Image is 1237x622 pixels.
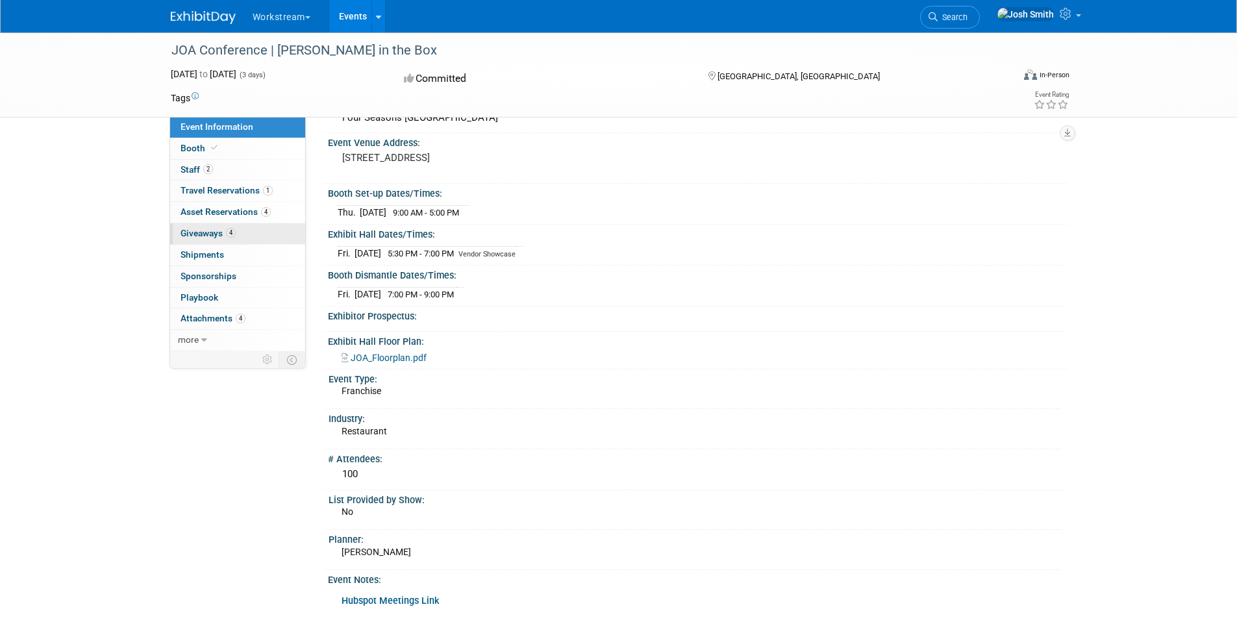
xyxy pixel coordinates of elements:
span: Franchise [342,386,381,396]
span: Vendor Showcase [458,250,516,258]
a: Travel Reservations1 [170,180,305,201]
span: to [197,69,210,79]
i: Booth reservation complete [211,144,218,151]
img: Josh Smith [997,7,1055,21]
div: Event Notes: [328,570,1067,586]
span: more [178,334,199,345]
td: Thu. [338,206,360,219]
div: Exhibit Hall Floor Plan: [328,332,1067,348]
span: [DATE] [DATE] [171,69,236,79]
td: Personalize Event Tab Strip [256,351,279,368]
div: 100 [338,464,1057,484]
a: Booth [170,138,305,159]
div: Exhibitor Prospectus: [328,306,1067,323]
a: JOA_Floorplan.pdf [342,353,427,363]
span: Asset Reservations [181,206,271,217]
span: 4 [261,207,271,217]
span: 7:00 PM - 9:00 PM [388,290,454,299]
span: 5:30 PM - 7:00 PM [388,249,454,258]
div: Booth Dismantle Dates/Times: [328,266,1067,282]
a: Attachments4 [170,308,305,329]
span: (3 days) [238,71,266,79]
pre: [STREET_ADDRESS] [342,152,621,164]
span: Playbook [181,292,218,303]
div: JOA Conference | [PERSON_NAME] in the Box [167,39,993,62]
div: List Provided by Show: [329,490,1061,506]
span: 2 [203,164,213,174]
a: Event Information [170,117,305,138]
td: Toggle Event Tabs [279,351,305,368]
span: Restaurant [342,426,387,436]
span: [GEOGRAPHIC_DATA], [GEOGRAPHIC_DATA] [718,71,880,81]
span: Attachments [181,313,245,323]
span: Event Information [181,121,253,132]
div: Event Type: [329,369,1061,386]
span: JOA_Floorplan.pdf [351,353,427,363]
img: ExhibitDay [171,11,236,24]
td: Tags [171,92,199,105]
td: [DATE] [355,288,381,301]
span: [PERSON_NAME] [342,547,411,557]
div: Planner: [329,530,1061,546]
div: Exhibit Hall Dates/Times: [328,225,1067,241]
a: Staff2 [170,160,305,180]
td: [DATE] [355,247,381,260]
div: # Attendees: [328,449,1067,466]
span: 4 [236,314,245,323]
div: Industry: [329,409,1061,425]
td: Fri. [338,288,355,301]
td: Fri. [338,247,355,260]
td: [DATE] [360,206,386,219]
div: Event Format [936,68,1070,87]
span: No [342,506,353,517]
a: Hubspot Meetings Link [342,595,439,606]
a: Search [920,6,980,29]
a: Playbook [170,288,305,308]
span: Shipments [181,249,224,260]
a: Asset Reservations4 [170,202,305,223]
span: 1 [263,186,273,195]
span: Search [938,12,968,22]
a: Giveaways4 [170,223,305,244]
div: Event Venue Address: [328,133,1067,149]
span: 9:00 AM - 5:00 PM [393,208,459,218]
div: Committed [400,68,687,90]
span: Travel Reservations [181,185,273,195]
div: Booth Set-up Dates/Times: [328,184,1067,200]
a: Sponsorships [170,266,305,287]
span: Booth [181,143,220,153]
span: Sponsorships [181,271,236,281]
div: Four Seasons [GEOGRAPHIC_DATA] [338,108,1057,128]
div: In-Person [1039,70,1069,80]
span: Staff [181,164,213,175]
div: Event Rating [1034,92,1069,98]
img: Format-Inperson.png [1024,69,1037,80]
a: Shipments [170,245,305,266]
a: more [170,330,305,351]
span: Giveaways [181,228,236,238]
span: 4 [226,228,236,238]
